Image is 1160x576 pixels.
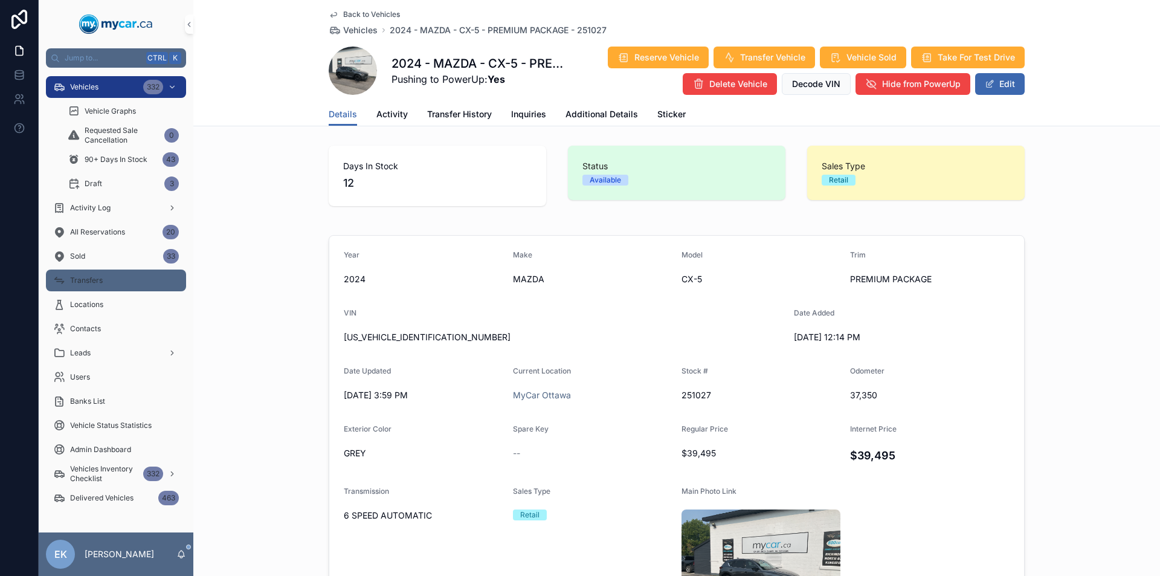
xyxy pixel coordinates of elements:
[681,389,840,401] span: 251027
[46,76,186,98] a: Vehicles332
[850,366,884,375] span: Odometer
[681,424,728,433] span: Regular Price
[170,53,180,63] span: K
[344,250,359,259] span: Year
[794,331,953,343] span: [DATE] 12:14 PM
[46,366,186,388] a: Users
[46,463,186,485] a: Vehicles Inventory Checklist332
[344,424,391,433] span: Exterior Color
[164,176,179,191] div: 3
[163,152,179,167] div: 43
[70,203,111,213] span: Activity Log
[513,273,672,285] span: MAZDA
[344,487,389,496] span: Transmission
[65,53,141,63] span: Jump to...
[681,487,736,496] span: Main Photo Link
[344,273,503,285] span: 2024
[343,160,532,172] span: Days In Stock
[975,73,1025,95] button: Edit
[46,294,186,316] a: Locations
[70,251,85,261] span: Sold
[513,487,550,496] span: Sales Type
[565,103,638,128] a: Additional Details
[513,389,571,401] a: MyCar Ottawa
[850,424,897,433] span: Internet Price
[911,47,1025,68] button: Take For Test Drive
[143,467,163,481] div: 332
[85,548,154,560] p: [PERSON_NAME]
[343,10,400,19] span: Back to Vehicles
[855,73,970,95] button: Hide from PowerUp
[60,173,186,195] a: Draft3
[46,48,186,68] button: Jump to...CtrlK
[657,103,686,128] a: Sticker
[46,415,186,436] a: Vehicle Status Statistics
[391,55,570,72] h1: 2024 - MAZDA - CX-5 - PREMIUM PACKAGE - 251027
[829,175,848,186] div: Retail
[343,175,532,192] span: 12
[376,103,408,128] a: Activity
[70,82,98,92] span: Vehicles
[70,493,134,503] span: Delivered Vehicles
[513,250,532,259] span: Make
[488,73,505,85] strong: Yes
[70,227,125,237] span: All Reservations
[163,225,179,239] div: 20
[70,348,91,358] span: Leads
[714,47,815,68] button: Transfer Vehicle
[513,447,520,459] span: --
[513,366,571,375] span: Current Location
[427,108,492,120] span: Transfer History
[329,24,378,36] a: Vehicles
[709,78,767,90] span: Delete Vehicle
[70,276,103,285] span: Transfers
[938,51,1015,63] span: Take For Test Drive
[70,421,152,430] span: Vehicle Status Statistics
[85,126,159,145] span: Requested Sale Cancellation
[657,108,686,120] span: Sticker
[60,100,186,122] a: Vehicle Graphs
[329,108,357,120] span: Details
[85,179,102,189] span: Draft
[822,160,1010,172] span: Sales Type
[46,390,186,412] a: Banks List
[794,308,834,317] span: Date Added
[391,72,570,86] span: Pushing to PowerUp:
[143,80,163,94] div: 332
[46,197,186,219] a: Activity Log
[60,125,186,146] a: Requested Sale Cancellation0
[427,103,492,128] a: Transfer History
[60,149,186,170] a: 90+ Days In Stock43
[344,447,503,459] span: GREY
[520,510,540,520] div: Retail
[740,51,805,63] span: Transfer Vehicle
[46,487,186,509] a: Delivered Vehicles463
[85,106,136,116] span: Vehicle Graphs
[70,396,105,406] span: Banks List
[79,15,153,34] img: App logo
[850,250,866,259] span: Trim
[344,366,391,375] span: Date Updated
[681,447,840,459] span: $39,495
[70,324,101,334] span: Contacts
[681,273,840,285] span: CX-5
[513,424,549,433] span: Spare Key
[85,155,147,164] span: 90+ Days In Stock
[590,175,621,186] div: Available
[820,47,906,68] button: Vehicle Sold
[344,331,784,343] span: [US_VEHICLE_IDENTIFICATION_NUMBER]
[376,108,408,120] span: Activity
[70,372,90,382] span: Users
[608,47,709,68] button: Reserve Vehicle
[850,447,1010,464] h4: $39,495
[70,445,131,455] span: Admin Dashboard
[146,52,168,64] span: Ctrl
[846,51,897,63] span: Vehicle Sold
[164,128,179,143] div: 0
[343,24,378,36] span: Vehicles
[582,160,771,172] span: Status
[344,308,356,317] span: VIN
[46,245,186,267] a: Sold33
[681,366,708,375] span: Stock #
